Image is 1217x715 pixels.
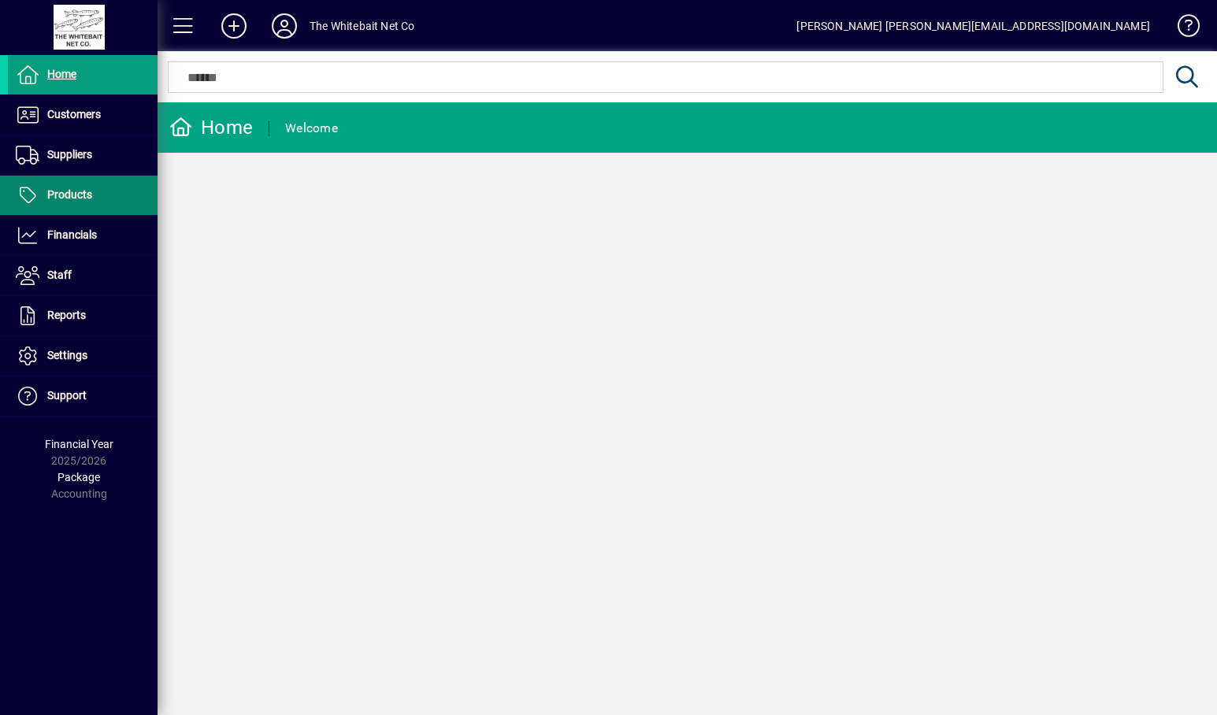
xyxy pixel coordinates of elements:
a: Support [8,376,158,416]
a: Financials [8,216,158,255]
span: Suppliers [47,148,92,161]
span: Customers [47,108,101,120]
a: Staff [8,256,158,295]
span: Settings [47,349,87,361]
a: Products [8,176,158,215]
a: Customers [8,95,158,135]
button: Add [209,12,259,40]
span: Reports [47,309,86,321]
div: Welcome [285,116,338,141]
span: Support [47,389,87,402]
a: Reports [8,296,158,335]
span: Staff [47,269,72,281]
span: Products [47,188,92,201]
button: Profile [259,12,310,40]
a: Settings [8,336,158,376]
div: Home [169,115,253,140]
span: Package [58,471,100,483]
div: The Whitebait Net Co [310,13,415,39]
span: Home [47,68,76,80]
a: Knowledge Base [1166,3,1197,54]
a: Suppliers [8,135,158,175]
span: Financial Year [45,438,113,450]
div: [PERSON_NAME] [PERSON_NAME][EMAIL_ADDRESS][DOMAIN_NAME] [796,13,1150,39]
span: Financials [47,228,97,241]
